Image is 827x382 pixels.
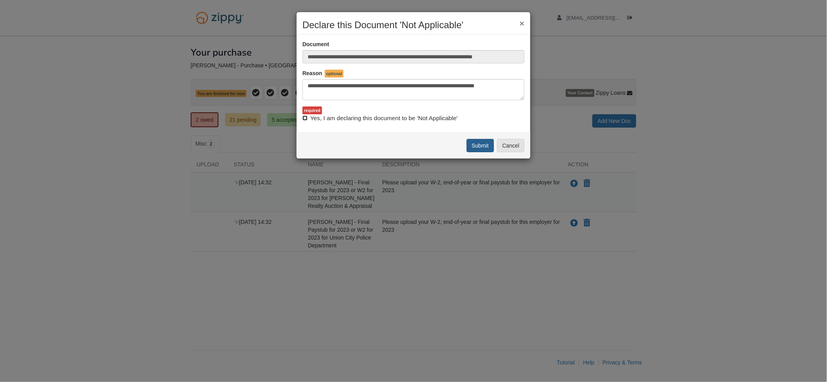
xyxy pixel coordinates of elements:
label: Reason [303,69,322,77]
textarea: Reasons Why [303,79,524,100]
div: required [303,106,322,114]
label: Yes, I am declaring this document to be 'Not Applicable' [303,114,458,123]
button: Cancel [497,139,524,152]
button: Submit [467,139,494,152]
input: Yes, I am declaring this document to be 'Not Applicable' [303,115,308,121]
button: × [520,19,524,27]
h2: Declare this Document 'Not Applicable' [303,20,524,30]
input: Doc Name [303,50,524,63]
label: Document [303,40,329,48]
span: optional [325,70,344,77]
